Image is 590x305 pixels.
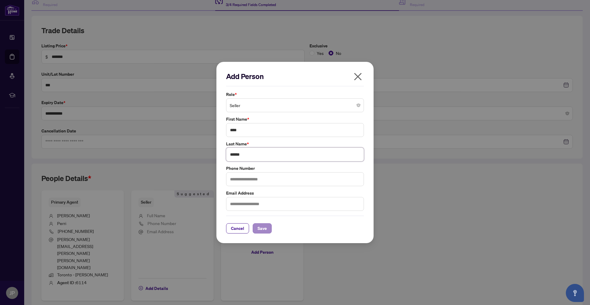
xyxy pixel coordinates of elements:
span: close-circle [357,103,360,107]
span: close [353,72,363,81]
label: Phone Number [226,165,364,172]
label: Last Name [226,141,364,147]
label: First Name [226,116,364,122]
label: Email Address [226,190,364,196]
button: Cancel [226,223,249,234]
label: Role [226,91,364,98]
span: Cancel [231,224,244,233]
h2: Add Person [226,71,364,81]
span: Seller [230,100,360,111]
button: Open asap [566,284,584,302]
button: Save [253,223,272,234]
span: Save [258,224,267,233]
